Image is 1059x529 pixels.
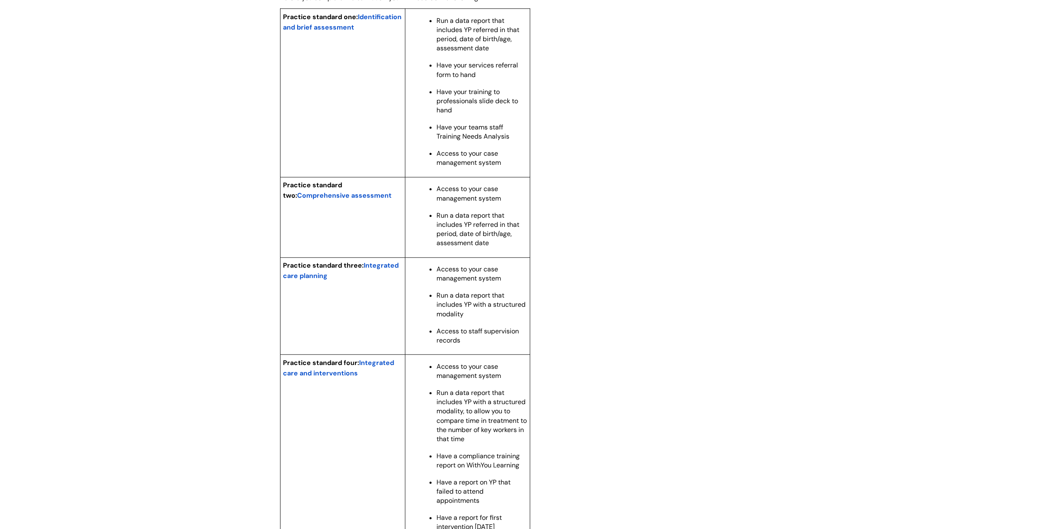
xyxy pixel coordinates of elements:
span: Practice standard two: [283,181,342,200]
span: Access to your case management system [436,362,501,380]
span: Have your teams staff Training Needs Analysis [436,123,509,141]
span: Run a data report that includes YP referred in that period, date of birth/age, assessment date [436,16,519,52]
span: Run a data report that includes YP referred in that period, date of birth/age, assessment date [436,211,519,247]
span: Access to your case management system [436,184,501,202]
a: Integrated care and interventions [283,358,394,378]
span: Run a data report that includes YP with a structured modality, to allow you to compare time in tr... [436,388,527,443]
a: Identification and brief assessment [283,12,402,32]
span: Practice standard one: [283,12,358,21]
span: Access to staff supervision records [436,327,519,345]
span: Access to your case management system [436,149,501,167]
a: Comprehensive assessment [297,190,392,200]
span: Practice standard three: [283,261,364,270]
span: Have your services referral form to hand [436,61,518,79]
span: Have a report on YP that failed to attend appointments [436,478,511,505]
span: Practice standard four: [283,358,359,367]
span: Comprehensive assessment [297,191,392,200]
span: Integrated care and interventions [283,358,394,378]
span: Have your training to professionals slide deck to hand [436,87,518,114]
span: Access to your case management system [436,265,501,283]
span: Run a data report that includes YP with a structured modality [436,291,526,318]
a: Integrated care planning [283,260,399,281]
span: Have a compliance training report on WithYou Learning [436,452,520,469]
